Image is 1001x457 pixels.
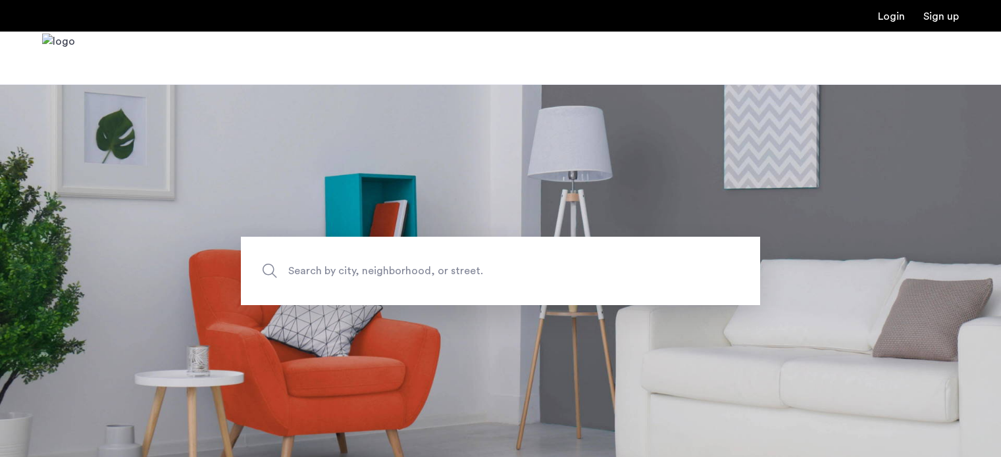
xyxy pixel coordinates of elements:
[923,11,959,22] a: Registration
[42,34,75,83] img: logo
[288,262,652,279] span: Search by city, neighborhood, or street.
[42,34,75,83] a: Cazamio Logo
[241,237,760,305] input: Apartment Search
[878,11,905,22] a: Login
